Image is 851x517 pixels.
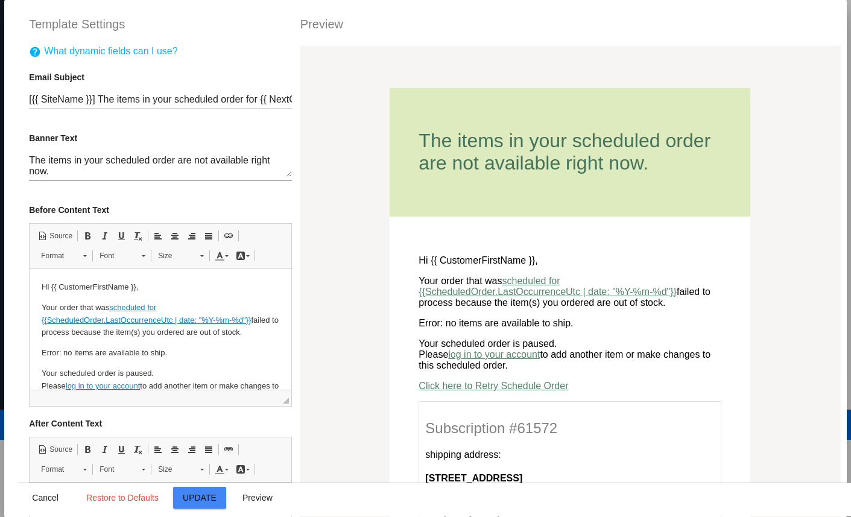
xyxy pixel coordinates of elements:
[12,98,250,136] p: Your scheduled order is paused. Please to add another item or make changes to this scheduled order.
[12,12,250,25] p: Hi {{ CustomerFirstName }},
[77,487,168,509] button: Restore to Defaults
[12,78,250,90] p: Error: no items are available to ship.
[173,487,226,509] button: Update
[86,493,159,503] span: Restore to Defaults
[36,112,111,121] a: log in to your account
[290,14,832,34] div: Preview
[19,487,72,509] button: Close dialog
[12,34,221,56] a: scheduled for {{ScheduledOrder.LastOccurrenceUtc | date: "%Y-%m-%d"}}
[242,493,273,503] span: Preview
[231,487,284,509] button: Preview
[32,493,59,503] span: Cancel
[183,493,217,503] span: Update
[19,14,290,34] div: Template Settings
[12,33,250,70] p: Your order that was failed to process because the item(s) you ordered are out of stock.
